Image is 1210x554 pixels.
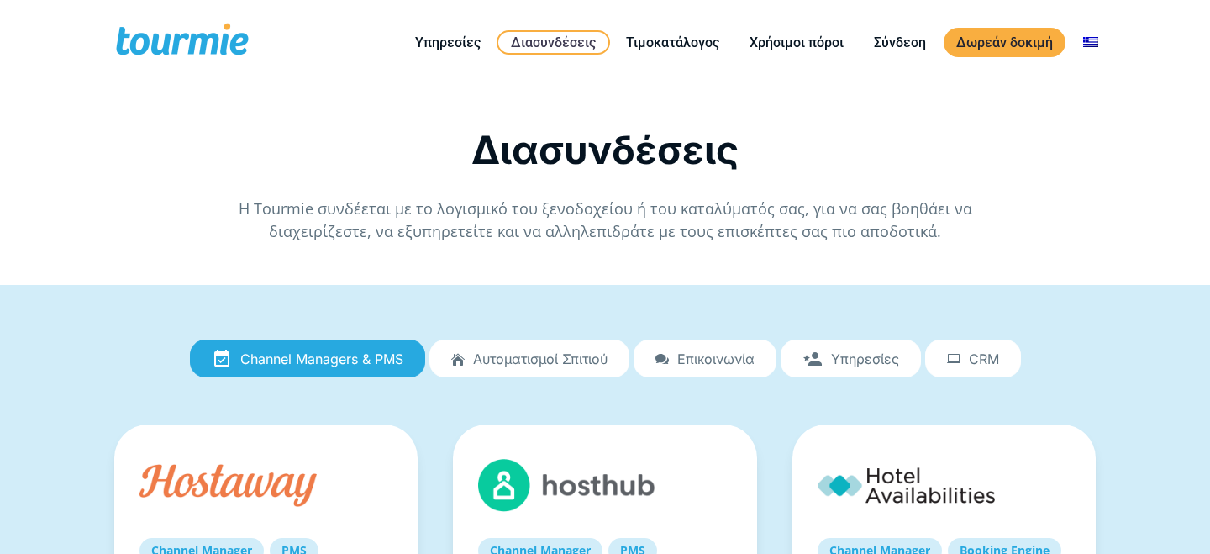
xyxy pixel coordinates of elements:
span: Αυτοματισμοί Σπιτιού [473,351,608,367]
a: Διασυνδέσεις [497,30,610,55]
span: Υπηρεσίες [831,351,899,367]
span: Channel Managers & PMS [240,351,403,367]
a: Υπηρεσίες [402,32,493,53]
a: Αλλαγή σε [1071,32,1111,53]
a: Χρήσιμοι πόροι [737,32,856,53]
a: Τιμοκατάλογος [613,32,732,53]
span: Επικοινωνία [677,351,755,367]
span: Η Tourmie συνδέεται με το λογισμικό του ξενοδοχείου ή του καταλύματός σας, για να σας βοηθάει να ... [239,198,972,241]
span: Διασυνδέσεις [471,126,739,173]
a: Δωρεάν δοκιμή [944,28,1065,57]
a: Σύνδεση [861,32,939,53]
span: CRM [969,351,999,367]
